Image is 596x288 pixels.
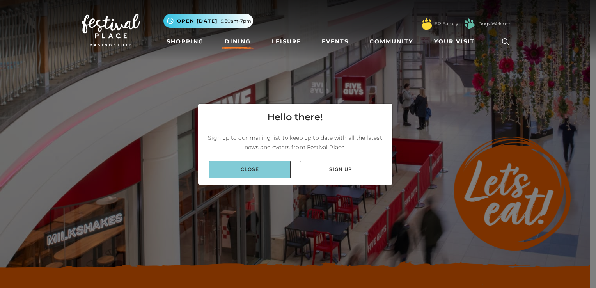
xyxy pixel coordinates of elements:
[222,34,254,49] a: Dining
[209,161,291,178] a: Close
[204,133,386,152] p: Sign up to our mailing list to keep up to date with all the latest news and events from Festival ...
[478,20,514,27] a: Dogs Welcome!
[163,14,253,28] button: Open [DATE] 9.30am-7pm
[177,18,218,25] span: Open [DATE]
[431,34,482,49] a: Your Visit
[267,110,323,124] h4: Hello there!
[221,18,251,25] span: 9.30am-7pm
[300,161,381,178] a: Sign up
[163,34,207,49] a: Shopping
[269,34,304,49] a: Leisure
[367,34,416,49] a: Community
[435,20,458,27] a: FP Family
[434,37,475,46] span: Your Visit
[319,34,352,49] a: Events
[82,14,140,46] img: Festival Place Logo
